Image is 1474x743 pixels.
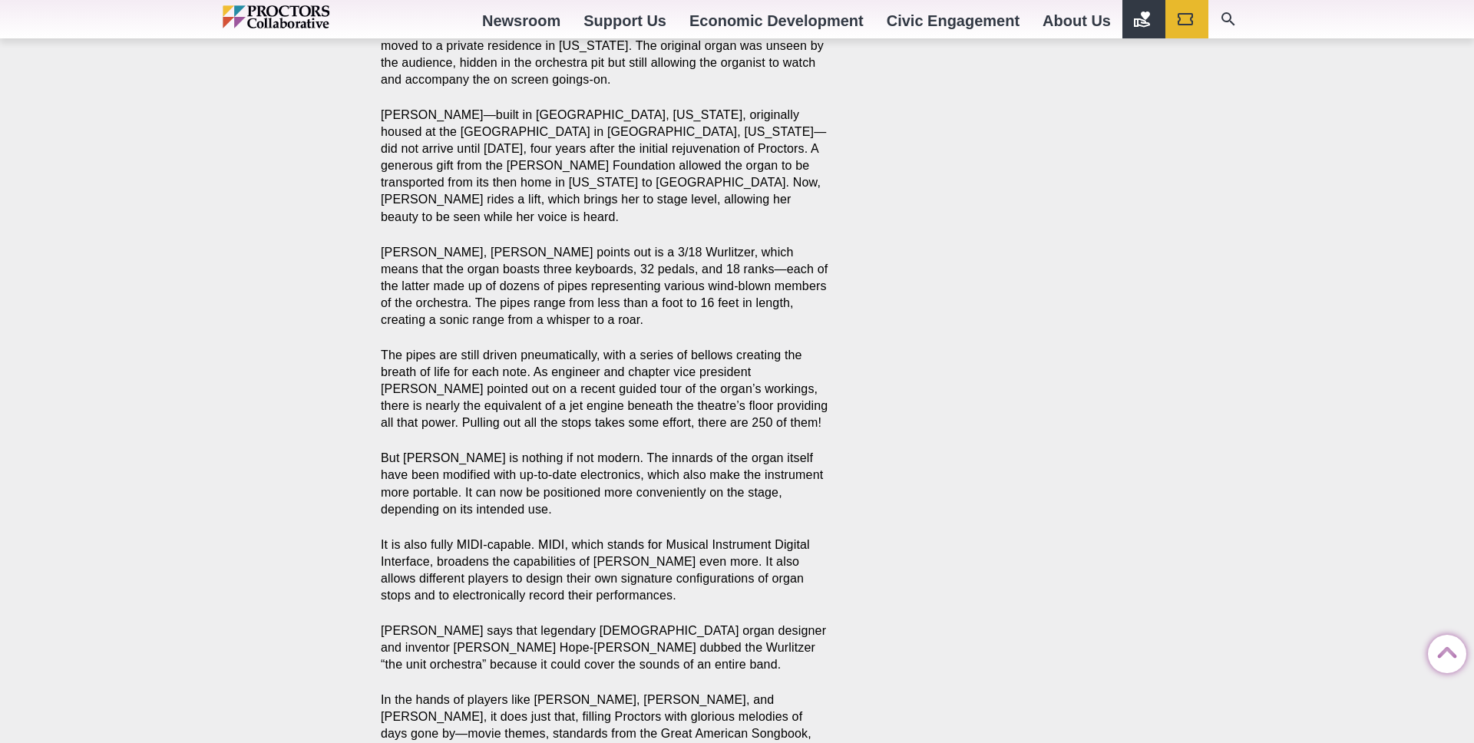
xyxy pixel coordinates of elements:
p: [PERSON_NAME] says that legendary [DEMOGRAPHIC_DATA] organ designer and inventor [PERSON_NAME] Ho... [381,622,832,673]
img: Proctors logo [223,5,395,28]
p: It is also fully MIDI-capable. MIDI, which stands for Musical Instrument Digital Interface, broad... [381,537,832,604]
p: [PERSON_NAME]—built in [GEOGRAPHIC_DATA], [US_STATE], originally housed at the [GEOGRAPHIC_DATA] ... [381,107,832,226]
p: The pipes are still driven pneumatically, with a series of bellows creating the breath of life fo... [381,347,832,431]
a: Back to Top [1428,636,1459,666]
p: But [PERSON_NAME] is nothing if not modern. The innards of the organ itself have been modified wi... [381,450,832,517]
p: [PERSON_NAME], [PERSON_NAME] points out is a 3/18 Wurlitzer, which means that the organ boasts th... [381,244,832,329]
